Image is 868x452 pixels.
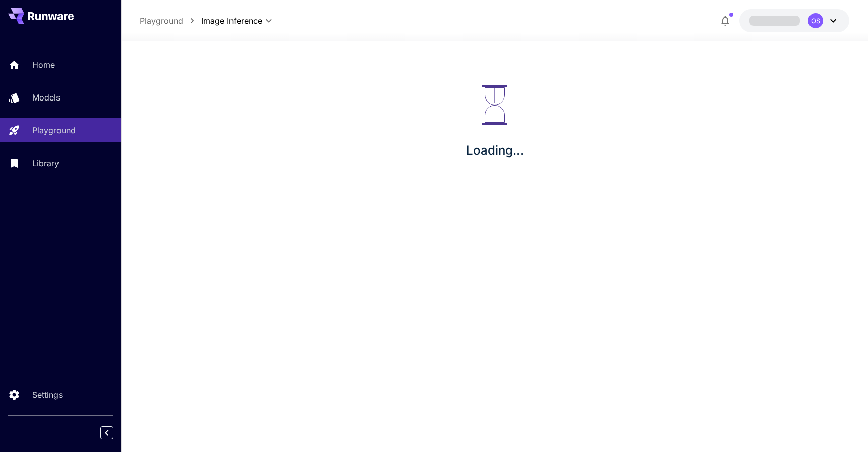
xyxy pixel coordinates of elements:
[466,141,524,160] p: Loading...
[808,13,823,28] div: OS
[32,59,55,71] p: Home
[32,389,63,401] p: Settings
[140,15,201,27] nav: breadcrumb
[32,91,60,104] p: Models
[100,426,113,439] button: Collapse sidebar
[201,15,262,27] span: Image Inference
[32,157,59,169] p: Library
[108,424,121,442] div: Collapse sidebar
[32,124,76,136] p: Playground
[140,15,183,27] a: Playground
[739,9,849,32] button: OS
